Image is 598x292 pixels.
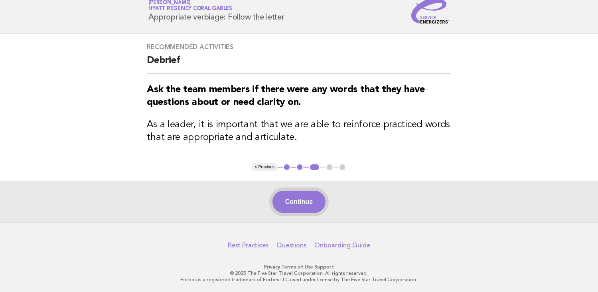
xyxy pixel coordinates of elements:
a: Terms of Use [281,264,313,270]
button: < Previous [252,163,278,171]
button: 2 [296,163,304,171]
button: Continue [272,191,326,213]
button: 1 [283,163,291,171]
span: Hyatt Regency Coral Gables [149,6,233,12]
p: Forbes is a registered trademark of Forbes LLC used under license by The Five Star Travel Corpora... [55,276,543,283]
a: Best Practices [228,241,268,249]
h3: As a leader, it is important that we are able to reinforce practiced words that are appropriate a... [147,118,451,144]
h2: Debrief [147,54,451,74]
a: Support [314,264,334,270]
p: · · [55,264,543,270]
a: Privacy [264,264,280,270]
p: © 2025 The Five Star Travel Corporation. All rights reserved. [55,270,543,276]
h3: Recommended activities [147,43,451,51]
a: Questions [276,241,306,249]
a: Onboarding Guide [314,241,370,249]
strong: Ask the team members if there were any words that they have questions about or need clarity on. [147,85,425,107]
h1: Appropriate verbiage: Follow the letter [149,0,284,21]
button: 3 [309,163,320,171]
